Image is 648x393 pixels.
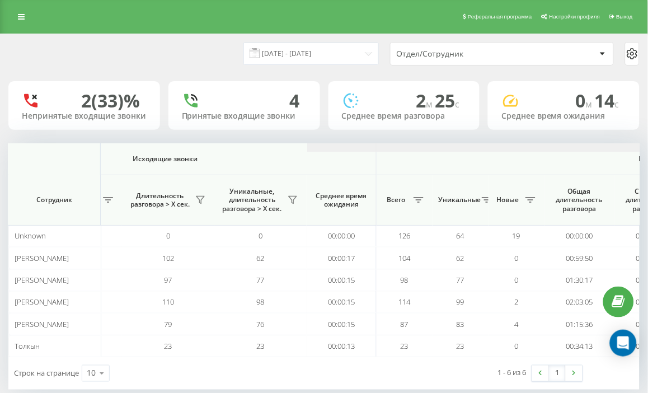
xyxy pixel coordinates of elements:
span: Уникальные, длительность разговора > Х сек. [220,187,284,213]
span: c [615,98,619,110]
span: 23 [165,341,172,351]
span: 97 [165,275,172,285]
div: 1 - 6 из 6 [498,367,527,378]
span: 0 [576,88,595,113]
span: 19 [513,231,520,241]
div: Среднее время разговора [342,111,467,121]
td: 01:15:36 [544,313,614,335]
td: 00:59:50 [544,247,614,269]
td: 00:00:15 [307,291,377,313]
div: 4 [290,90,300,111]
span: 76 [257,319,265,329]
span: Новые [494,195,522,204]
td: 00:00:13 [307,335,377,357]
span: 64 [457,231,464,241]
span: 25 [435,88,459,113]
span: 0 [166,231,170,241]
span: c [455,98,459,110]
span: Уникальные [438,195,478,204]
span: 23 [401,341,408,351]
td: 02:03:05 [544,291,614,313]
span: 23 [457,341,464,351]
span: 0 [259,231,262,241]
span: Длительность разговора > Х сек. [128,191,192,209]
span: Выход [617,13,633,20]
span: [PERSON_NAME] [15,253,69,263]
span: Всего [382,195,410,204]
td: 00:00:17 [307,247,377,269]
span: 0 [515,341,519,351]
div: Принятые входящие звонки [182,111,307,121]
span: 99 [457,297,464,307]
span: 98 [401,275,408,285]
span: 62 [457,253,464,263]
span: 102 [162,253,174,263]
span: 87 [401,319,408,329]
span: Строк на странице [14,368,79,378]
div: Open Intercom Messenger [610,330,637,357]
span: 114 [399,297,411,307]
span: 14 [595,88,619,113]
td: 00:34:13 [544,335,614,357]
span: 23 [257,341,265,351]
span: 62 [257,253,265,263]
span: 77 [457,275,464,285]
span: м [426,98,435,110]
td: 00:00:15 [307,313,377,335]
div: Непринятые входящие звонки [22,111,147,121]
span: 126 [399,231,411,241]
div: 2 (33)% [81,90,140,111]
span: 0 [515,275,519,285]
span: 98 [257,297,265,307]
span: 4 [515,319,519,329]
span: Среднее время ожидания [315,191,368,209]
span: 104 [399,253,411,263]
span: Общая длительность разговора [553,187,606,213]
span: Настройки профиля [550,13,600,20]
span: [PERSON_NAME] [15,297,69,307]
td: 01:30:17 [544,269,614,291]
span: Реферальная программа [468,13,532,20]
span: 110 [162,297,174,307]
td: 00:00:15 [307,269,377,291]
td: 00:00:00 [544,225,614,247]
div: Среднее время ожидания [501,111,626,121]
span: [PERSON_NAME] [15,275,69,285]
span: 79 [165,319,172,329]
div: Отдел/Сотрудник [397,49,530,59]
span: [PERSON_NAME] [15,319,69,329]
a: 1 [549,366,566,381]
span: Толкын [15,341,40,351]
span: Unknown [15,231,46,241]
span: 0 [515,253,519,263]
div: 10 [87,368,96,379]
span: 2 [515,297,519,307]
span: Сотрудник [18,195,91,204]
span: 77 [257,275,265,285]
td: 00:00:00 [307,225,377,247]
span: 83 [457,319,464,329]
span: 2 [416,88,435,113]
span: м [586,98,595,110]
